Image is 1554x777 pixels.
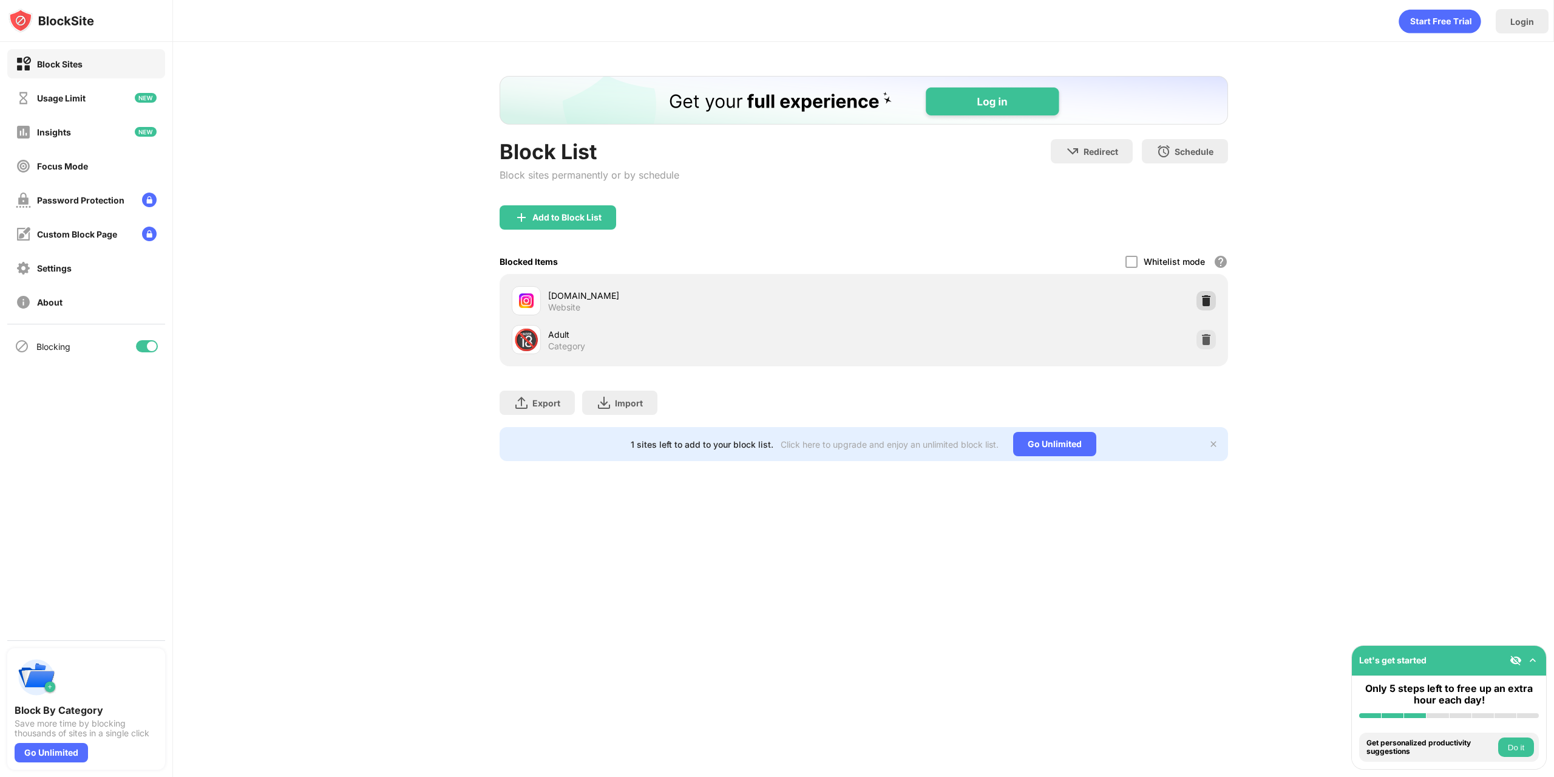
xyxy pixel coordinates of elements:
div: Get personalized productivity suggestions [1366,739,1495,756]
div: Click here to upgrade and enjoy an unlimited block list. [781,439,999,450]
img: favicons [519,293,534,308]
img: lock-menu.svg [142,193,157,207]
div: Block sites permanently or by schedule [500,169,679,181]
div: Add to Block List [532,213,602,222]
img: new-icon.svg [135,127,157,137]
div: animation [1399,9,1481,33]
div: Redirect [1084,146,1118,157]
img: insights-off.svg [16,125,31,140]
div: Password Protection [37,195,124,205]
div: Usage Limit [37,93,86,103]
div: Settings [37,263,72,273]
img: lock-menu.svg [142,227,157,241]
div: Insights [37,127,71,137]
div: Category [548,341,585,352]
img: time-usage-off.svg [16,91,31,106]
div: Block By Category [15,704,158,716]
img: new-icon.svg [135,93,157,103]
div: Export [532,398,560,408]
img: customize-block-page-off.svg [16,227,31,242]
img: logo-blocksite.svg [8,9,94,33]
div: Adult [548,328,864,341]
div: Block List [500,139,679,164]
div: Go Unlimited [15,743,88,762]
iframe: Banner [500,76,1228,125]
div: 1 sites left to add to your block list. [631,439,773,450]
div: Only 5 steps left to free up an extra hour each day! [1359,683,1539,706]
div: Go Unlimited [1013,432,1096,456]
img: blocking-icon.svg [15,339,29,354]
button: Do it [1498,738,1534,757]
div: Save more time by blocking thousands of sites in a single click [15,719,158,738]
div: Website [548,302,580,313]
img: about-off.svg [16,295,31,310]
div: Let's get started [1359,655,1427,665]
div: Blocked Items [500,256,558,267]
div: About [37,297,63,307]
div: Login [1510,16,1534,27]
img: omni-setup-toggle.svg [1527,654,1539,666]
div: Import [615,398,643,408]
img: x-button.svg [1209,439,1218,449]
div: 🔞 [514,327,539,352]
div: Block Sites [37,59,83,69]
img: focus-off.svg [16,159,31,174]
div: Whitelist mode [1144,256,1205,267]
div: Custom Block Page [37,229,117,239]
img: eye-not-visible.svg [1510,654,1522,666]
div: [DOMAIN_NAME] [548,289,864,302]
img: password-protection-off.svg [16,193,31,208]
img: push-categories.svg [15,655,58,699]
div: Blocking [36,341,70,352]
img: block-on.svg [16,56,31,72]
div: Schedule [1175,146,1213,157]
div: Focus Mode [37,161,88,171]
img: settings-off.svg [16,261,31,276]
